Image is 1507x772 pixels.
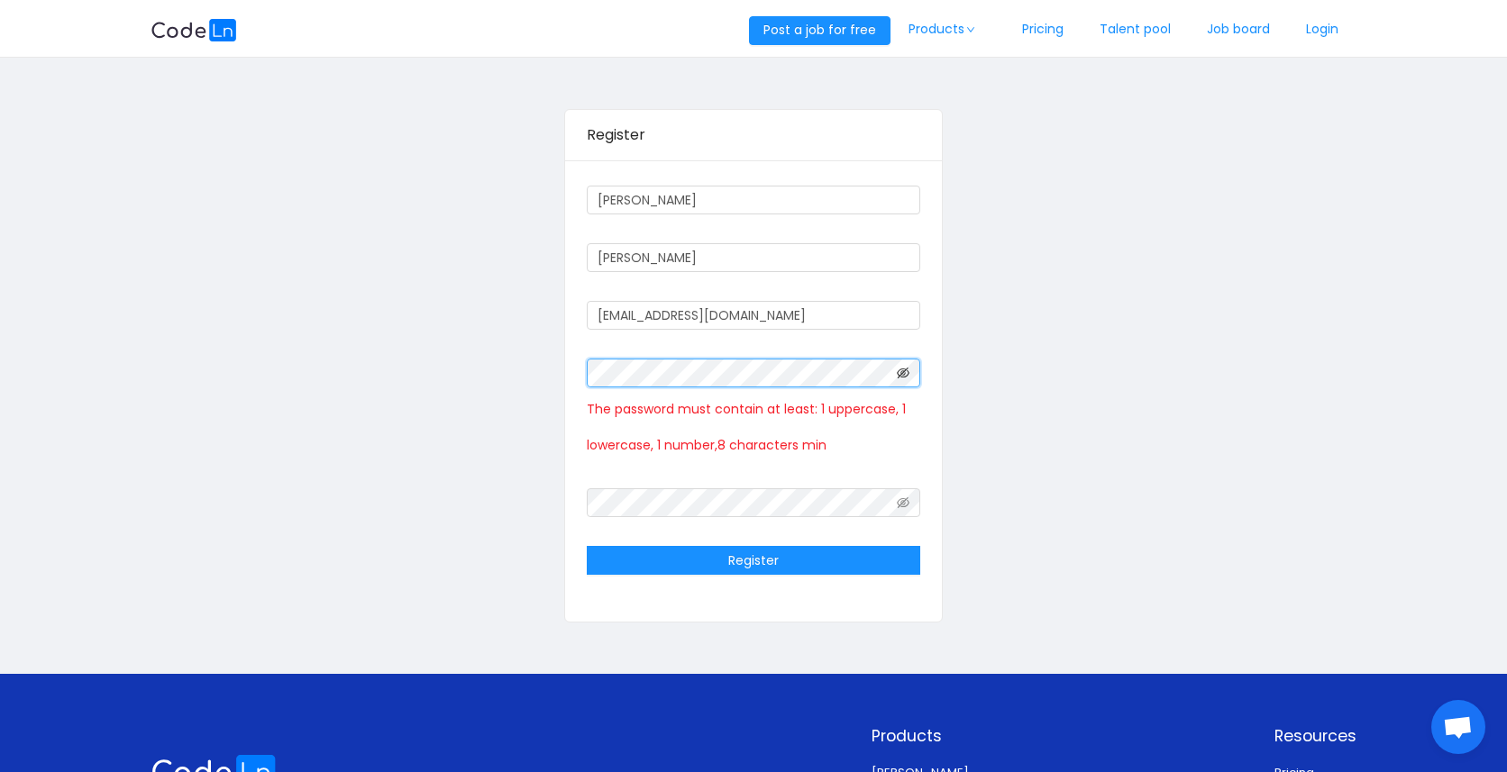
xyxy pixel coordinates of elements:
div: Open chat [1431,700,1485,754]
button: Post a job for free [749,16,890,45]
span: The password must contain at least: 1 uppercase, 1 lowercase, 1 number,8 characters min [587,400,906,454]
i: icon: eye-invisible [897,367,909,379]
i: icon: eye-invisible [897,496,909,509]
p: Products [872,724,1000,748]
button: Register [587,546,919,575]
input: Last name [587,243,919,272]
input: Email [587,301,919,330]
img: logobg.f302741d.svg [151,19,237,41]
a: Post a job for free [749,21,890,39]
p: Resources [1274,724,1356,748]
i: icon: down [965,25,976,34]
div: Register [587,110,919,160]
input: First name [587,186,919,214]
